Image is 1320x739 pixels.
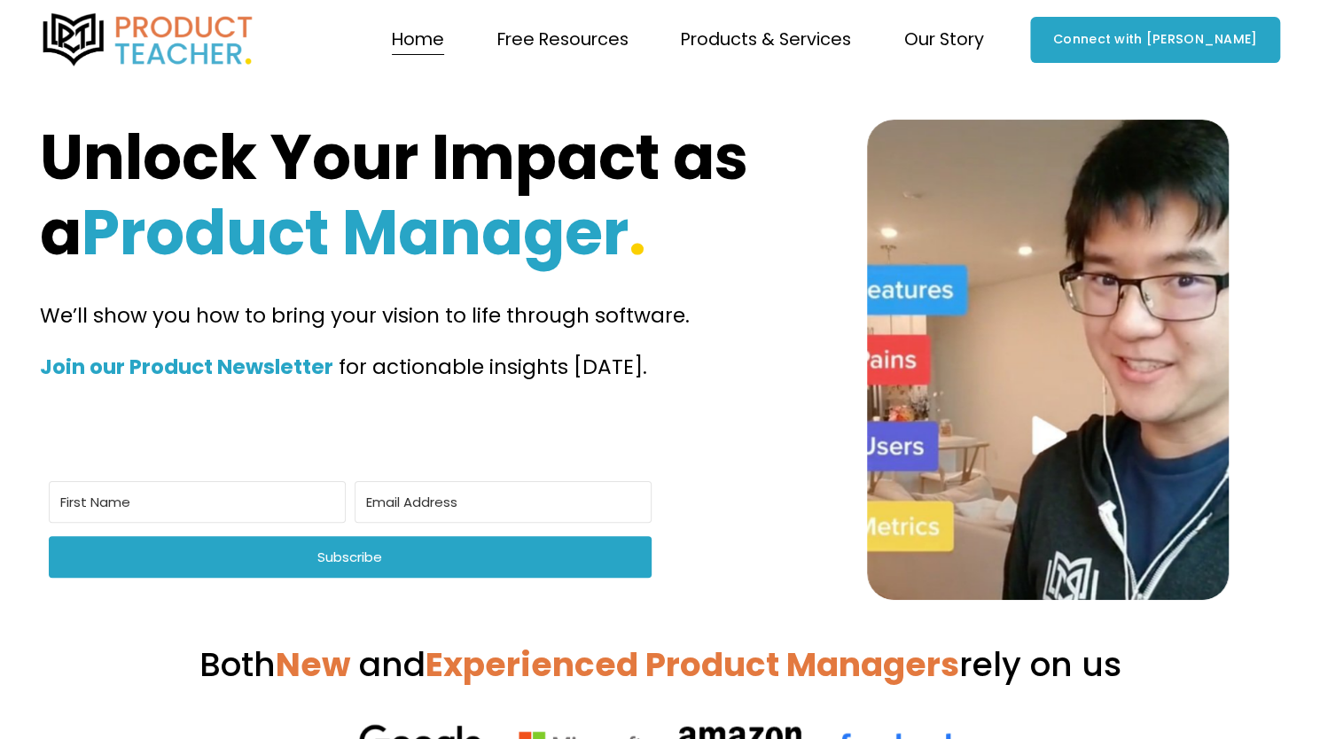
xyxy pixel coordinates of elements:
a: folder dropdown [904,22,984,57]
span: and [359,642,426,688]
strong: Experienced Product Managers [426,642,959,688]
input: First Name [49,481,346,523]
strong: Unlock Your Impact as a [40,114,762,276]
a: Connect with [PERSON_NAME] [1030,17,1281,63]
img: Product Teacher [40,13,256,66]
p: We’ll show you how to bring your vision to life through software. [40,298,764,335]
a: Home [392,22,444,57]
strong: Join our Product Newsletter [40,353,333,381]
span: Our Story [904,24,984,55]
a: folder dropdown [681,22,851,57]
span: for actionable insights [DATE]. [339,353,647,381]
a: folder dropdown [497,22,629,57]
strong: Product Manager [82,190,629,276]
input: Email Address [355,481,652,523]
strong: . [629,190,646,276]
button: Subscribe [49,536,652,578]
h3: Both rely on us [40,643,1281,688]
strong: New [276,642,350,688]
span: Products & Services [681,24,851,55]
span: Free Resources [497,24,629,55]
